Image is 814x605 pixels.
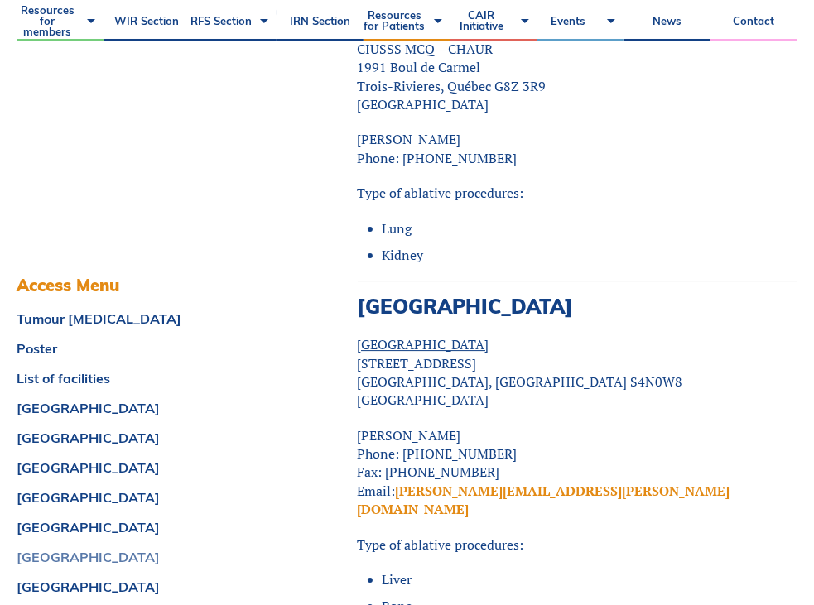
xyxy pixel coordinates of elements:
[358,130,797,167] p: [PERSON_NAME] Phone: [PHONE_NUMBER]
[17,580,275,593] a: [GEOGRAPHIC_DATA]
[17,521,275,534] a: [GEOGRAPHIC_DATA]
[17,461,275,474] a: [GEOGRAPHIC_DATA]
[358,535,797,554] p: Type of ablative procedures:
[383,219,797,238] li: Lung
[17,431,275,444] a: [GEOGRAPHIC_DATA]
[17,372,275,385] a: List of facilities
[17,312,275,325] a: Tumour [MEDICAL_DATA]
[17,342,275,355] a: Poster
[17,276,275,295] h3: Access Menu
[383,570,797,588] li: Liver
[358,482,730,518] a: [PERSON_NAME][EMAIL_ADDRESS][PERSON_NAME][DOMAIN_NAME]
[358,184,797,202] p: Type of ablative procedures:
[383,246,797,264] li: Kidney
[17,401,275,415] a: [GEOGRAPHIC_DATA]
[358,40,797,114] p: CIUSSS MCQ – CHAUR 1991 Boul de Carmel Trois-Rivieres, Québec G8Z 3R9 [GEOGRAPHIC_DATA]
[17,550,275,564] a: [GEOGRAPHIC_DATA]
[17,491,275,504] a: [GEOGRAPHIC_DATA]
[358,335,797,410] p: [STREET_ADDRESS] [GEOGRAPHIC_DATA], [GEOGRAPHIC_DATA] S4N0W8 [GEOGRAPHIC_DATA]
[358,426,797,519] p: [PERSON_NAME] Phone: [PHONE_NUMBER] Fax: [PHONE_NUMBER] Email:
[358,335,489,353] span: [GEOGRAPHIC_DATA]
[358,295,797,319] h2: [GEOGRAPHIC_DATA]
